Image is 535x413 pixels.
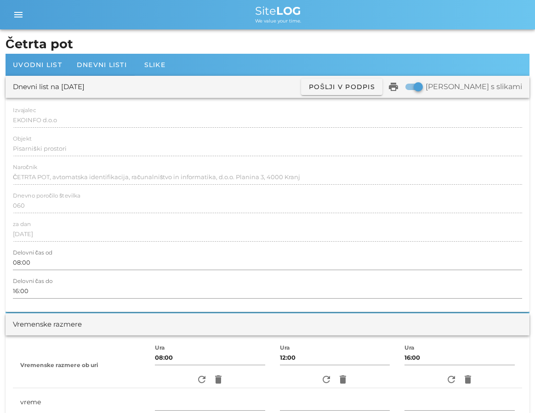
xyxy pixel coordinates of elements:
div: Dnevni list na [DATE] [13,82,85,92]
label: Ura [280,345,290,351]
label: Dnevno poročilo številka [13,192,80,199]
i: menu [13,9,24,20]
b: LOG [276,4,301,17]
label: za dan [13,221,31,228]
i: delete [337,374,348,385]
i: delete [462,374,473,385]
span: We value your time. [255,18,301,24]
i: print [388,81,399,92]
div: Pripomoček za klepet [489,369,535,413]
i: refresh [446,374,457,385]
span: Uvodni list [13,61,62,69]
i: refresh [321,374,332,385]
th: Vremenske razmere ob uri [13,343,148,388]
button: Pošlji v podpis [301,79,382,95]
span: Pošlji v podpis [308,83,375,91]
label: Ura [155,345,165,351]
label: Izvajalec [13,107,36,114]
div: Vremenske razmere [13,319,82,330]
i: refresh [196,374,207,385]
span: Site [255,4,301,17]
label: Ura [404,345,415,351]
label: Naročnik [13,164,37,171]
label: Delovni čas do [13,278,52,285]
label: Objekt [13,136,32,142]
h1: Četrta pot [6,35,529,54]
span: Dnevni listi [77,61,127,69]
label: Delovni čas od [13,249,52,256]
span: Slike [144,61,165,69]
i: delete [213,374,224,385]
iframe: Chat Widget [489,369,535,413]
label: [PERSON_NAME] s slikami [426,82,522,91]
